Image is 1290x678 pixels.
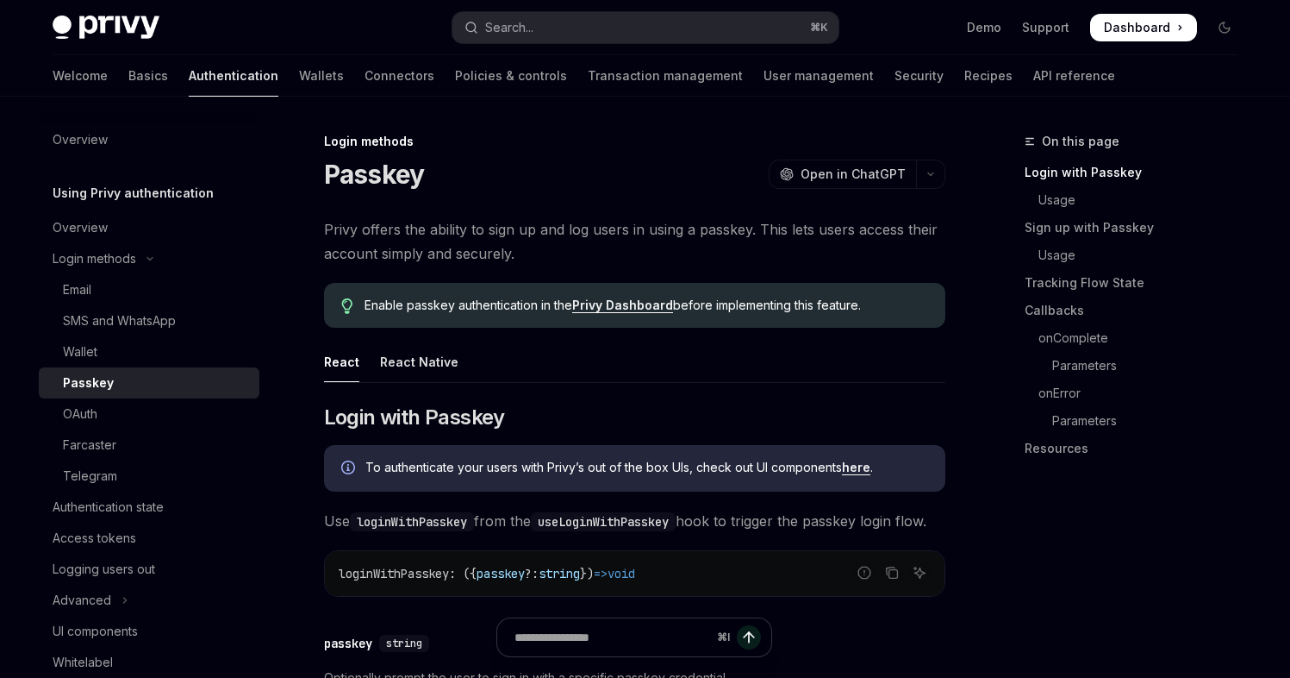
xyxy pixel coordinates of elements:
div: Overview [53,129,108,150]
a: Overview [39,124,259,155]
a: Authentication [189,55,278,97]
div: React [324,342,359,382]
a: Wallets [299,55,344,97]
div: Logging users out [53,559,155,580]
a: API reference [1033,55,1115,97]
div: Login methods [53,248,136,269]
a: Login with Passkey [1025,159,1252,186]
span: Open in ChatGPT [801,166,906,183]
a: Passkey [39,367,259,399]
a: Parameters [1025,352,1252,380]
span: => [594,566,608,581]
a: Wallet [39,336,259,367]
input: Ask a question... [514,618,710,656]
button: Toggle Advanced section [39,585,259,616]
div: Access tokens [53,528,136,549]
a: Welcome [53,55,108,97]
h1: Passkey [324,159,425,190]
a: Security [894,55,944,97]
a: OAuth [39,399,259,430]
svg: Info [341,461,358,478]
button: Ask AI [908,562,931,584]
a: Policies & controls [455,55,567,97]
a: Transaction management [588,55,743,97]
a: Callbacks [1025,297,1252,324]
div: OAuth [63,404,97,424]
span: loginWithPasskey [339,566,449,581]
div: Advanced [53,590,111,611]
span: Login with Passkey [324,404,505,431]
div: Authentication state [53,497,164,518]
div: Wallet [63,342,97,362]
button: Open in ChatGPT [769,160,916,189]
a: Resources [1025,435,1252,462]
code: useLoginWithPasskey [531,512,676,531]
div: Overview [53,217,108,238]
span: passkey [477,566,525,581]
a: Parameters [1025,407,1252,435]
span: }) [580,566,594,581]
img: dark logo [53,16,159,40]
button: Open search [452,12,838,43]
div: UI components [53,621,138,642]
button: Toggle dark mode [1211,14,1238,41]
span: Privy offers the ability to sign up and log users in using a passkey. This lets users access thei... [324,217,945,266]
code: loginWithPasskey [350,512,474,531]
a: Whitelabel [39,647,259,678]
div: Login methods [324,133,945,150]
a: Usage [1025,242,1252,269]
div: React Native [380,342,458,382]
div: Email [63,279,91,300]
a: Access tokens [39,523,259,554]
h5: Using Privy authentication [53,183,214,204]
span: Use from the hook to trigger the passkey login flow. [324,509,945,533]
div: Whitelabel [53,652,113,673]
span: ?: [525,566,539,581]
a: Dashboard [1090,14,1197,41]
button: Copy the contents from the code block [881,562,903,584]
span: Dashboard [1104,19,1170,36]
span: void [608,566,635,581]
a: Logging users out [39,554,259,585]
div: Search... [485,17,533,38]
a: Authentication state [39,492,259,523]
span: ⌘ K [810,21,828,35]
span: Enable passkey authentication in the before implementing this feature. [365,297,927,314]
span: To authenticate your users with Privy’s out of the box UIs, check out UI components . [365,459,928,476]
button: Toggle Login methods section [39,243,259,274]
a: Tracking Flow State [1025,269,1252,297]
a: Basics [128,55,168,97]
a: Telegram [39,461,259,492]
a: Recipes [964,55,1013,97]
span: string [539,566,580,581]
a: Email [39,274,259,305]
button: Send message [737,625,761,650]
a: here [842,460,870,475]
a: Connectors [365,55,434,97]
span: On this page [1042,131,1119,152]
div: Farcaster [63,435,116,455]
a: User management [763,55,874,97]
div: Passkey [63,373,114,393]
div: Telegram [63,466,117,487]
a: SMS and WhatsApp [39,305,259,336]
a: onError [1025,380,1252,407]
a: UI components [39,616,259,647]
div: SMS and WhatsApp [63,311,176,331]
a: Support [1022,19,1069,36]
a: Sign up with Passkey [1025,214,1252,242]
a: Demo [967,19,1001,36]
a: Privy Dashboard [572,298,673,313]
span: : ({ [449,566,477,581]
a: Farcaster [39,430,259,461]
a: Usage [1025,186,1252,214]
a: Overview [39,212,259,243]
a: onComplete [1025,324,1252,352]
svg: Tip [341,298,353,314]
button: Report incorrect code [853,562,876,584]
